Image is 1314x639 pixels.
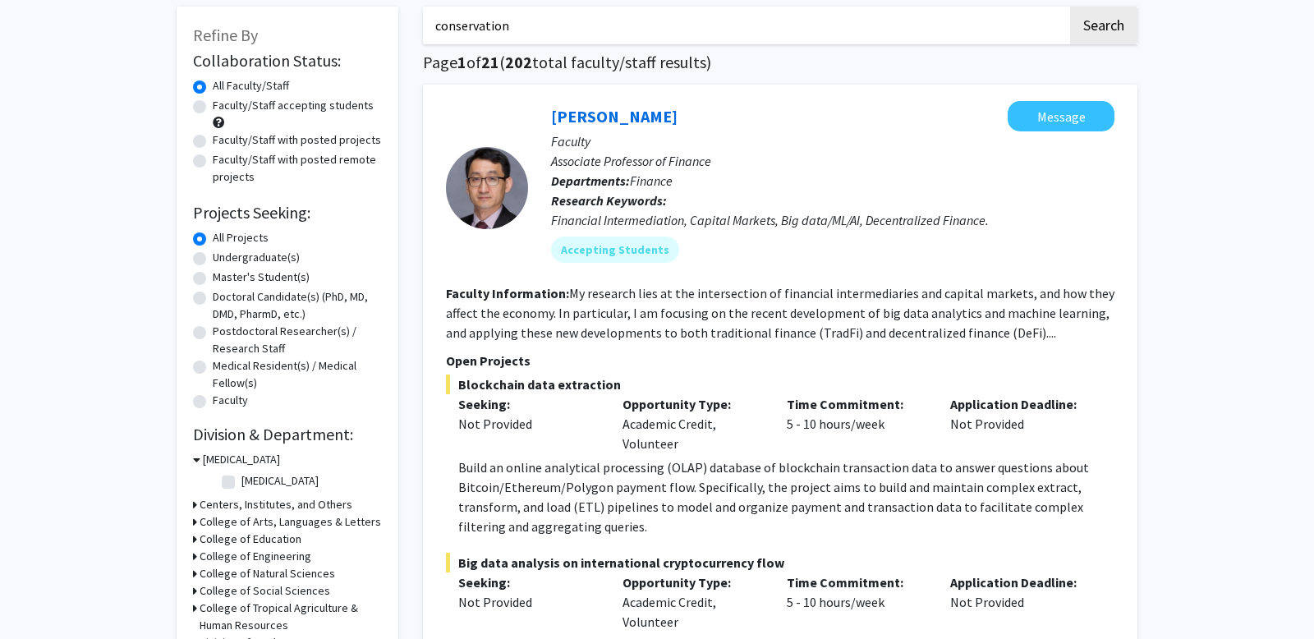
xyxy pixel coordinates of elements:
label: Faculty [213,392,248,409]
h3: Centers, Institutes, and Others [200,496,352,513]
div: Financial Intermediation, Capital Markets, Big data/ML/AI, Decentralized Finance. [551,210,1114,230]
button: Message Jiakai Chen [1008,101,1114,131]
button: Search [1070,7,1137,44]
label: All Projects [213,229,269,246]
h3: [MEDICAL_DATA] [203,451,280,468]
fg-read-more: My research lies at the intersection of financial intermediaries and capital markets, and how the... [446,285,1114,341]
h3: College of Engineering [200,548,311,565]
iframe: Chat [12,565,70,627]
h3: College of Natural Sciences [200,565,335,582]
div: 5 - 10 hours/week [774,572,939,632]
b: Research Keywords: [551,192,667,209]
h2: Collaboration Status: [193,51,382,71]
a: [PERSON_NAME] [551,106,678,126]
p: Open Projects [446,351,1114,370]
label: Faculty/Staff with posted remote projects [213,151,382,186]
span: 202 [505,52,532,72]
b: Faculty Information: [446,285,569,301]
p: Application Deadline: [950,572,1090,592]
label: Medical Resident(s) / Medical Fellow(s) [213,357,382,392]
h3: College of Arts, Languages & Letters [200,513,381,531]
h1: Page of ( total faculty/staff results) [423,53,1137,72]
p: Seeking: [458,572,598,592]
p: Build an online analytical processing (OLAP) database of blockchain transaction data to answer qu... [458,457,1114,536]
h2: Projects Seeking: [193,203,382,223]
span: Blockchain data extraction [446,375,1114,394]
div: Not Provided [938,394,1102,453]
div: Academic Credit, Volunteer [610,572,774,632]
p: Application Deadline: [950,394,1090,414]
p: Associate Professor of Finance [551,151,1114,171]
p: Faculty [551,131,1114,151]
mat-chip: Accepting Students [551,237,679,263]
label: Master's Student(s) [213,269,310,286]
p: Time Commitment: [787,394,926,414]
span: Finance [630,172,673,189]
b: Departments: [551,172,630,189]
h3: College of Tropical Agriculture & Human Resources [200,600,382,634]
label: Postdoctoral Researcher(s) / Research Staff [213,323,382,357]
label: [MEDICAL_DATA] [241,472,319,490]
p: Opportunity Type: [623,572,762,592]
div: Academic Credit, Volunteer [610,394,774,453]
h3: College of Social Sciences [200,582,330,600]
p: Opportunity Type: [623,394,762,414]
span: 1 [457,52,466,72]
p: Seeking: [458,394,598,414]
label: Faculty/Staff with posted projects [213,131,381,149]
input: Search Keywords [423,7,1068,44]
div: Not Provided [938,572,1102,632]
h3: College of Education [200,531,301,548]
span: 21 [481,52,499,72]
div: Not Provided [458,592,598,612]
label: Undergraduate(s) [213,249,300,266]
h2: Division & Department: [193,425,382,444]
label: Doctoral Candidate(s) (PhD, MD, DMD, PharmD, etc.) [213,288,382,323]
span: Big data analysis on international cryptocurrency flow [446,553,1114,572]
span: Refine By [193,25,258,45]
div: 5 - 10 hours/week [774,394,939,453]
label: Faculty/Staff accepting students [213,97,374,114]
label: All Faculty/Staff [213,77,289,94]
div: Not Provided [458,414,598,434]
p: Time Commitment: [787,572,926,592]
